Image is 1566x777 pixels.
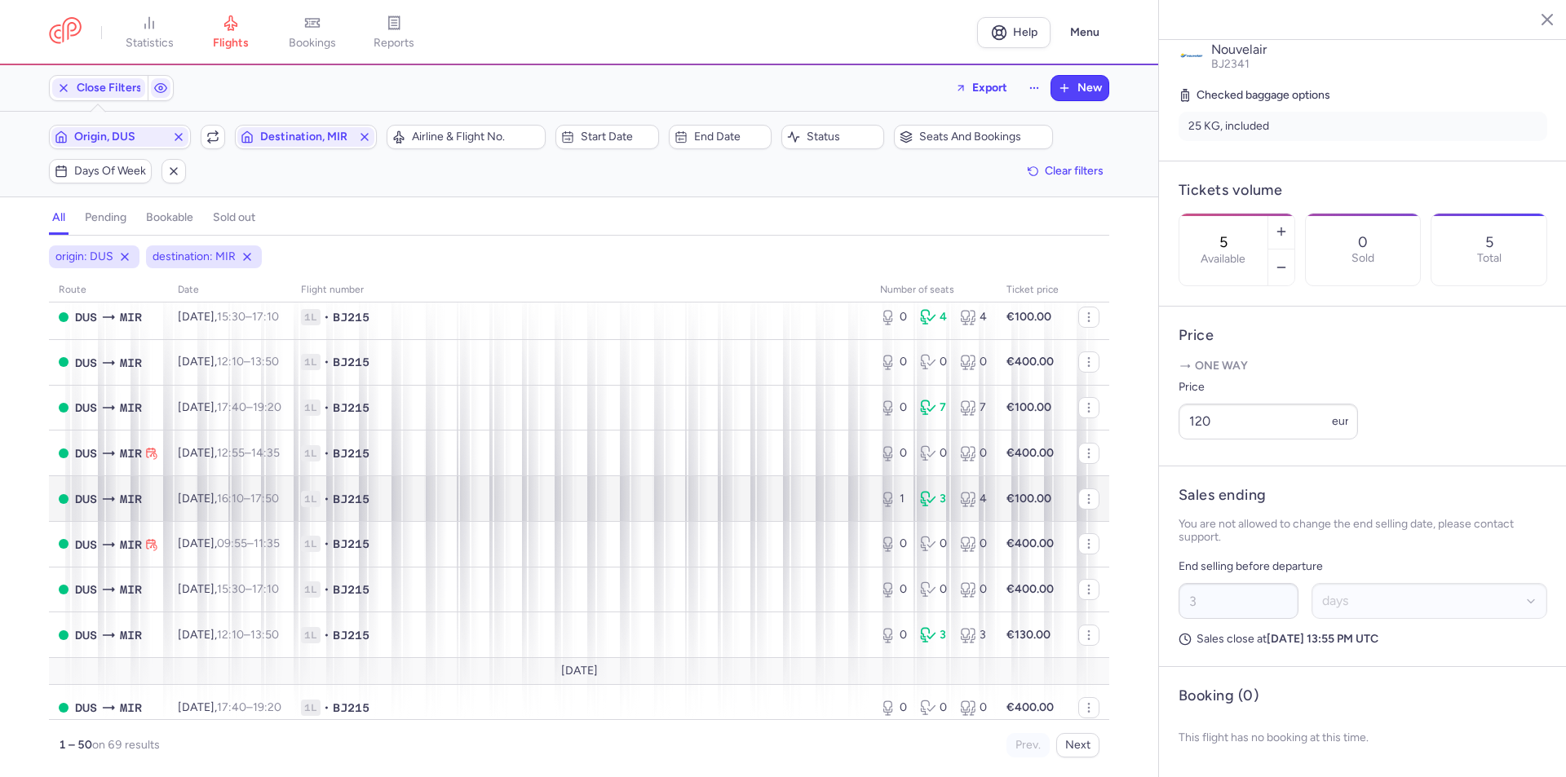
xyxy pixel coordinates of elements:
[49,159,152,183] button: Days of week
[1006,310,1051,324] strong: €100.00
[251,446,280,460] time: 14:35
[387,125,546,149] button: Airline & Flight No.
[920,581,947,598] div: 0
[960,581,987,598] div: 0
[1179,42,1205,68] img: Nouvelair logo
[120,626,142,644] span: Habib Bourguiba, Monastir, Tunisia
[178,628,279,642] span: [DATE],
[1211,42,1547,57] p: Nouvelair
[260,130,352,143] span: Destination, MIR
[217,628,244,642] time: 12:10
[120,490,142,508] span: Habib Bourguiba, Monastir, Tunisia
[1485,234,1493,250] p: 5
[944,75,1018,101] button: Export
[49,125,191,149] button: Origin, DUS
[333,445,369,461] span: BJ215
[412,130,540,143] span: Airline & Flight No.
[252,582,279,596] time: 17:10
[301,354,321,370] span: 1L
[120,536,142,554] span: Habib Bourguiba, Monastir, Tunisia
[120,399,142,417] span: MIR
[1006,536,1054,550] strong: €400.00
[75,581,97,598] span: DUS
[333,536,369,552] span: BJ215
[1179,557,1547,576] p: End selling before departure
[301,536,321,552] span: 1L
[92,738,160,752] span: on 69 results
[301,581,321,598] span: 1L
[960,400,987,416] div: 7
[555,125,658,149] button: Start date
[75,354,97,372] span: DUS
[333,627,369,643] span: BJ215
[1022,159,1109,183] button: Clear filters
[1179,86,1547,105] h5: Checked baggage options
[168,278,291,302] th: date
[997,278,1068,302] th: Ticket price
[217,310,246,324] time: 15:30
[1179,718,1547,757] p: This flight has no booking at this time.
[1179,358,1547,374] p: One way
[153,249,236,265] span: destination: MIR
[217,628,279,642] span: –
[120,699,142,717] span: Habib Bourguiba, Monastir, Tunisia
[217,582,246,596] time: 15:30
[920,627,947,643] div: 3
[333,700,369,716] span: BJ215
[1351,252,1374,265] p: Sold
[59,738,92,752] strong: 1 – 50
[178,446,280,460] span: [DATE],
[333,400,369,416] span: BJ215
[55,249,113,265] span: origin: DUS
[1179,583,1298,619] input: ##
[324,400,330,416] span: •
[1006,400,1051,414] strong: €100.00
[1006,628,1051,642] strong: €130.00
[85,210,126,225] h4: pending
[52,210,65,225] h4: all
[880,581,907,598] div: 0
[561,664,598,678] span: [DATE]
[108,15,190,51] a: statistics
[146,210,193,225] h4: bookable
[217,310,279,324] span: –
[301,700,321,716] span: 1L
[217,536,280,550] span: –
[333,309,369,325] span: BJ215
[217,700,281,714] span: –
[1179,112,1547,141] li: 25 KG, included
[1179,377,1358,397] label: Price
[1267,632,1378,646] strong: [DATE] 13:55 PM UTC
[880,491,907,507] div: 1
[960,536,987,552] div: 0
[581,130,652,143] span: Start date
[272,15,353,51] a: bookings
[1332,414,1349,428] span: eur
[1051,76,1108,100] button: New
[49,17,82,47] a: CitizenPlane red outlined logo
[324,491,330,507] span: •
[880,400,907,416] div: 0
[781,125,884,149] button: Status
[75,536,97,554] span: DUS
[1006,733,1050,757] button: Prev.
[213,36,249,51] span: flights
[972,82,1007,94] span: Export
[77,82,142,95] span: Close Filters
[253,400,281,414] time: 19:20
[324,309,330,325] span: •
[920,536,947,552] div: 0
[1179,326,1547,345] h4: Price
[374,36,414,51] span: reports
[250,492,279,505] time: 17:50
[1179,404,1358,439] input: ---
[178,310,279,324] span: [DATE],
[217,492,244,505] time: 16:10
[289,36,336,51] span: bookings
[920,491,947,507] div: 3
[920,354,947,370] div: 0
[301,491,321,507] span: 1L
[333,491,369,507] span: BJ215
[50,76,148,100] button: Close Filters
[880,445,907,461] div: 0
